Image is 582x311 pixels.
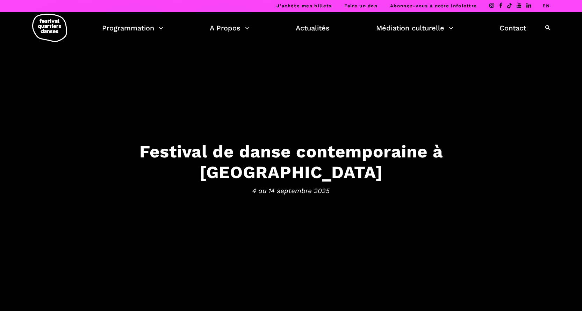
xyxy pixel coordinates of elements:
span: 4 au 14 septembre 2025 [74,186,508,196]
a: Médiation culturelle [376,22,453,34]
a: EN [543,3,550,8]
a: Abonnez-vous à notre infolettre [390,3,477,8]
a: A Propos [210,22,250,34]
a: Faire un don [344,3,378,8]
h3: Festival de danse contemporaine à [GEOGRAPHIC_DATA] [74,141,508,182]
a: Contact [500,22,526,34]
a: Programmation [102,22,163,34]
a: Actualités [296,22,330,34]
img: logo-fqd-med [32,14,67,42]
a: J’achète mes billets [276,3,332,8]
